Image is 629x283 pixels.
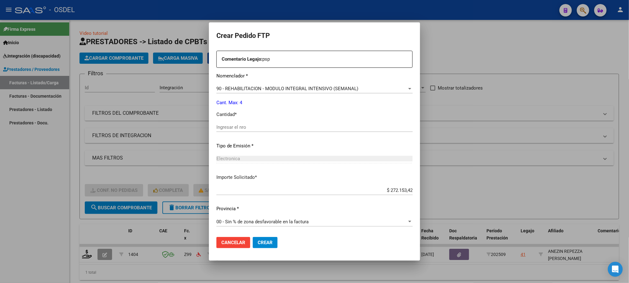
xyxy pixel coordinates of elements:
[608,262,623,277] div: Open Intercom Messenger
[216,99,413,106] p: Cant. Max: 4
[216,205,413,212] p: Provincia *
[253,237,278,248] button: Crear
[216,30,413,42] h2: Crear Pedido FTP
[216,111,413,118] p: Cantidad
[222,56,262,62] strong: Comentario Legajo:
[216,219,309,225] span: 00 - Sin % de zona desfavorable en la factura
[216,156,240,161] span: Electronica
[216,86,358,91] span: 90 - REHABILITACION - MODULO INTEGRAL INTENSIVO (SEMANAL)
[216,142,413,150] p: Tipo de Emisión *
[258,240,273,245] span: Crear
[222,56,412,63] p: psp
[221,240,245,245] span: Cancelar
[216,174,413,181] p: Importe Solicitado
[216,72,413,80] p: Nomenclador *
[216,237,250,248] button: Cancelar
